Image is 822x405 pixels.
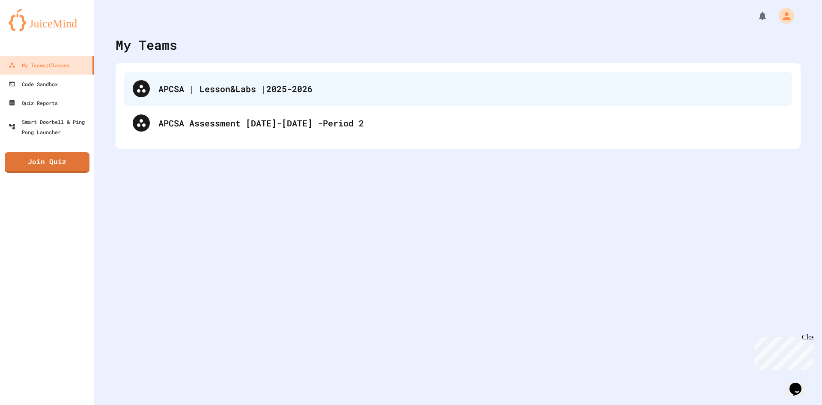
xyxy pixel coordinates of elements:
div: Code Sandbox [9,79,58,89]
img: logo-orange.svg [9,9,86,31]
iframe: chat widget [786,371,813,396]
div: Chat with us now!Close [3,3,59,54]
iframe: chat widget [751,333,813,370]
div: My Teams [116,35,177,54]
div: APCSA Assessment [DATE]-[DATE] -Period 2 [158,117,783,129]
div: APCSA | Lesson&Labs |2025-2026 [124,72,792,106]
a: Join Quiz [5,152,89,173]
div: My Notifications [742,9,770,23]
div: Quiz Reports [9,98,58,108]
div: APCSA Assessment [DATE]-[DATE] -Period 2 [124,106,792,140]
div: My Teams/Classes [9,60,70,70]
div: APCSA | Lesson&Labs |2025-2026 [158,82,783,95]
div: Smart Doorbell & Ping Pong Launcher [9,117,91,137]
div: My Account [770,6,796,26]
